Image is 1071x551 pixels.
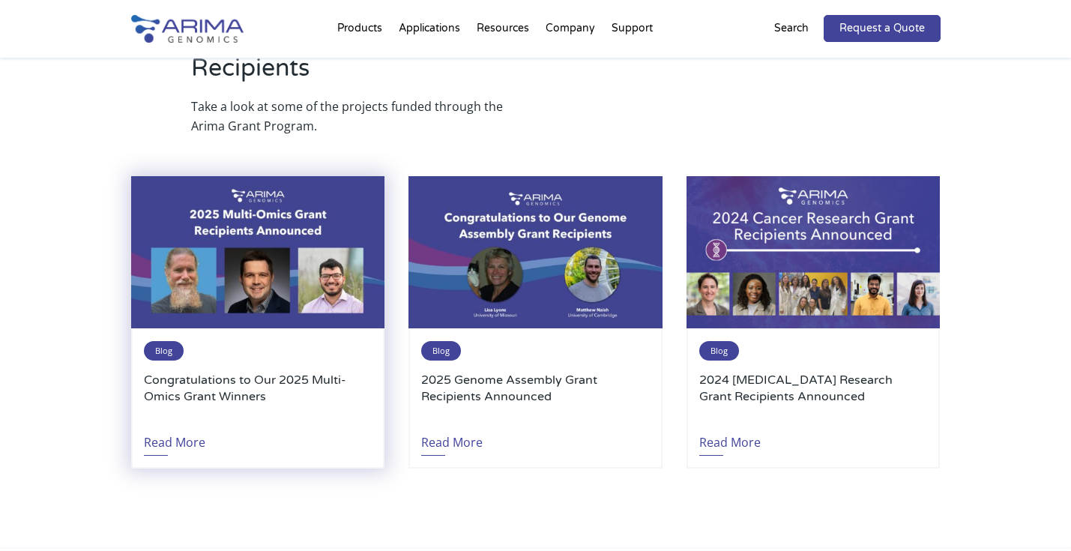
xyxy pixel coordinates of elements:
img: Arima-Genomics-logo [131,15,244,43]
p: Take a look at some of the projects funded through the Arima Grant Program. [191,97,513,136]
img: 2024-Cancer-Research-Grant-Recipients-500x300.jpg [687,176,940,328]
span: Blog [421,341,461,361]
a: Request a Quote [824,15,941,42]
a: Read More [699,421,761,456]
a: 2025 Genome Assembly Grant Recipients Announced [421,372,649,421]
span: Blog [144,341,184,361]
img: genome-assembly-grant-2025-1-500x300.jpg [408,176,662,328]
a: Read More [144,421,205,456]
a: Read More [421,421,483,456]
p: Search [774,19,809,38]
a: 2024 [MEDICAL_DATA] Research Grant Recipients Announced [699,372,927,421]
img: 2025-multi-omics-grant-winners-500x300.jpg [131,176,384,328]
a: Congratulations to Our 2025 Multi-Omics Grant Winners [144,372,372,421]
span: Blog [699,341,739,361]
